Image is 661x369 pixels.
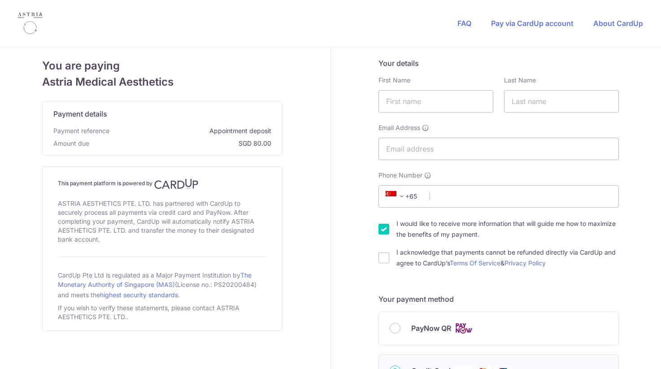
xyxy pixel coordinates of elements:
[593,19,643,28] a: About CardUp
[504,90,619,113] input: Last name
[504,76,536,85] label: Last Name
[53,139,89,148] span: Amount due
[378,294,619,304] h5: Your payment method
[58,178,267,189] h4: This payment platform is powered by
[390,323,608,334] div: PayNow QR Cards logo
[42,74,283,90] span: Astria Medical Aesthetics
[58,268,267,302] div: CardUp Pte Ltd is regulated as a Major Payment Institution by (License no.: PS20200484) and meets...
[58,302,267,323] div: If you wish to verify these statements, please contact ASTRIA AESTHETICS PTE. LTD..
[58,197,267,246] div: ASTRIA AESTHETICS PTE. LTD. has partnered with CardUp to securely process all payments via credit...
[53,126,109,135] span: Payment reference
[113,126,271,135] span: Appointment deposit
[386,191,407,202] span: +65
[42,58,283,74] span: You are paying
[378,123,420,132] span: Email Address
[378,58,619,69] h5: Your details
[53,109,107,119] span: Payment details
[378,171,422,180] span: Phone Number
[100,291,178,299] a: highest security standards
[154,178,198,189] img: CardUp
[491,19,574,28] a: Pay via CardUp account
[93,139,271,148] span: SGD 80.00
[455,323,473,334] img: Cards logo
[396,247,619,269] label: I acknowledge that payments cannot be refunded directly via CardUp and agree to CardUp’s &
[411,323,451,334] span: PayNow QR
[383,191,423,202] span: +65
[457,19,471,28] a: FAQ
[450,259,500,267] a: Terms Of Service
[504,259,546,267] a: Privacy Policy
[396,218,619,240] label: I would like to receive more information that will guide me how to maximize the benefits of my pa...
[378,90,493,113] input: First name
[378,138,619,160] input: Email address
[378,76,410,85] label: First Name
